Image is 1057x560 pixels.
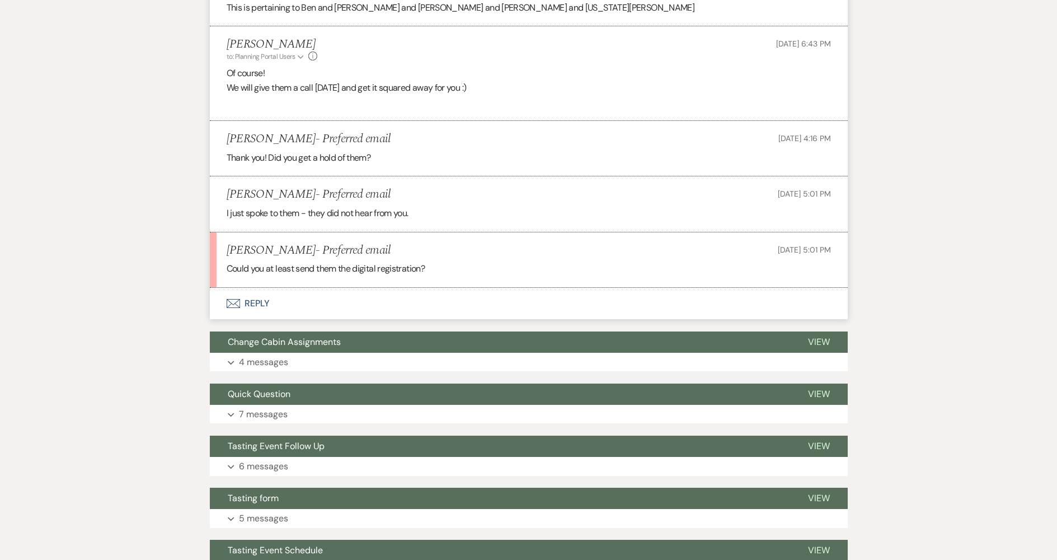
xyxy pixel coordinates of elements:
[227,81,831,95] p: We will give them a call [DATE] and get it squared away for you :)
[210,509,848,528] button: 5 messages
[227,262,831,276] p: Could you at least send them the digital registration?
[227,52,306,62] button: to: Planning Portal Users
[790,436,848,457] button: View
[227,52,295,61] span: to: Planning Portal Users
[210,405,848,424] button: 7 messages
[778,133,830,143] span: [DATE] 4:16 PM
[227,206,831,221] p: I just spoke to them - they did not hear from you.
[227,151,831,165] p: Thank you! Did you get a hold of them?
[808,388,830,400] span: View
[239,407,288,422] p: 7 messages
[210,288,848,319] button: Reply
[228,336,341,348] span: Change Cabin Assignments
[210,332,790,353] button: Change Cabin Assignments
[778,189,830,199] span: [DATE] 5:01 PM
[210,384,790,405] button: Quick Question
[808,336,830,348] span: View
[790,488,848,509] button: View
[808,440,830,452] span: View
[790,384,848,405] button: View
[227,132,391,146] h5: [PERSON_NAME]- Preferred email
[239,511,288,526] p: 5 messages
[227,244,391,258] h5: [PERSON_NAME]- Preferred email
[776,39,830,49] span: [DATE] 6:43 PM
[227,38,318,52] h5: [PERSON_NAME]
[808,544,830,556] span: View
[239,355,288,370] p: 4 messages
[790,332,848,353] button: View
[227,66,831,81] p: Of course!
[228,440,325,452] span: Tasting Event Follow Up
[808,492,830,504] span: View
[210,457,848,476] button: 6 messages
[210,353,848,372] button: 4 messages
[228,388,290,400] span: Quick Question
[778,245,830,255] span: [DATE] 5:01 PM
[210,436,790,457] button: Tasting Event Follow Up
[227,1,831,15] p: This is pertaining to Ben and [PERSON_NAME] and [PERSON_NAME] and [PERSON_NAME] and [US_STATE][PE...
[210,488,790,509] button: Tasting form
[227,188,391,202] h5: [PERSON_NAME]- Preferred email
[228,492,279,504] span: Tasting form
[239,459,288,474] p: 6 messages
[228,544,323,556] span: Tasting Event Schedule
